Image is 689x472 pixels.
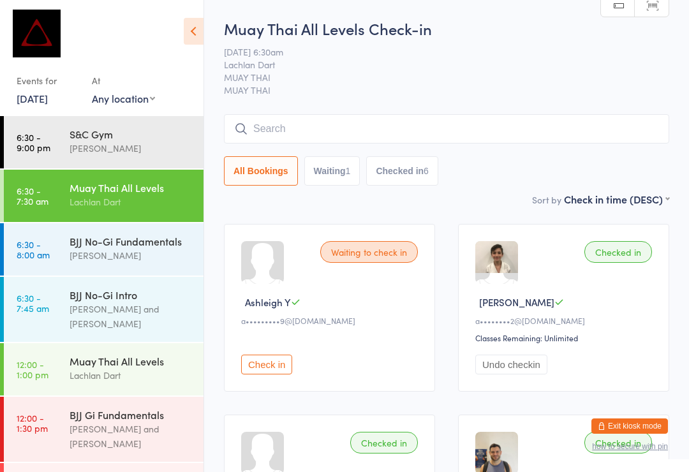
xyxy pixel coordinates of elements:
label: Sort by [532,193,561,206]
button: Undo checkin [475,355,547,374]
div: Lachlan Dart [70,195,193,209]
a: 12:00 -1:30 pmBJJ Gi Fundamentals[PERSON_NAME] and [PERSON_NAME] [4,397,204,462]
div: BJJ Gi Fundamentals [70,408,193,422]
div: [PERSON_NAME] [70,141,193,156]
button: Exit kiosk mode [591,418,668,434]
time: 6:30 - 9:00 pm [17,132,50,152]
input: Search [224,114,669,144]
div: Checked in [584,241,652,263]
span: MUAY THAI [224,84,669,96]
a: 6:30 -8:00 amBJJ No-Gi Fundamentals[PERSON_NAME] [4,223,204,276]
div: Any location [92,91,155,105]
button: Checked in6 [366,156,438,186]
time: 12:00 - 1:00 pm [17,359,48,380]
a: 6:30 -7:30 amMuay Thai All LevelsLachlan Dart [4,170,204,222]
div: At [92,70,155,91]
button: Check in [241,355,292,374]
time: 6:30 - 7:30 am [17,186,48,206]
button: All Bookings [224,156,298,186]
div: [PERSON_NAME] [70,248,193,263]
time: 6:30 - 8:00 am [17,239,50,260]
a: 6:30 -7:45 amBJJ No-Gi Intro[PERSON_NAME] and [PERSON_NAME] [4,277,204,342]
div: [PERSON_NAME] and [PERSON_NAME] [70,302,193,331]
a: [DATE] [17,91,48,105]
div: Check in time (DESC) [564,192,669,206]
div: 1 [346,166,351,176]
a: 6:30 -9:00 pmS&C Gym[PERSON_NAME] [4,116,204,168]
span: [PERSON_NAME] [479,295,554,309]
div: Events for [17,70,79,91]
div: Muay Thai All Levels [70,181,193,195]
img: image1531981756.png [475,241,518,273]
div: Classes Remaining: Unlimited [475,332,656,343]
time: 6:30 - 7:45 am [17,293,49,313]
span: MUAY THAI [224,71,649,84]
span: Ashleigh Y [245,295,291,309]
button: how to secure with pin [592,442,668,451]
div: a•••••••••9@[DOMAIN_NAME] [241,315,422,326]
div: Lachlan Dart [70,368,193,383]
span: [DATE] 6:30am [224,45,649,58]
a: 12:00 -1:00 pmMuay Thai All LevelsLachlan Dart [4,343,204,395]
div: Muay Thai All Levels [70,354,193,368]
div: BJJ No-Gi Fundamentals [70,234,193,248]
span: Lachlan Dart [224,58,649,71]
div: 6 [424,166,429,176]
time: 12:00 - 1:30 pm [17,413,48,433]
h2: Muay Thai All Levels Check-in [224,18,669,39]
div: Waiting to check in [320,241,418,263]
div: a••••••••2@[DOMAIN_NAME] [475,315,656,326]
div: Checked in [350,432,418,454]
img: Dominance MMA Abbotsford [13,10,61,57]
div: Checked in [584,432,652,454]
div: BJJ No-Gi Intro [70,288,193,302]
div: [PERSON_NAME] and [PERSON_NAME] [70,422,193,451]
button: Waiting1 [304,156,360,186]
div: S&C Gym [70,127,193,141]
